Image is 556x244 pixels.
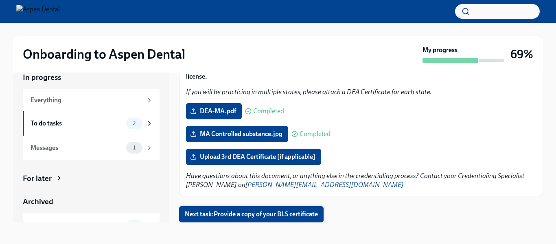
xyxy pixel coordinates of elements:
a: Archived [23,196,160,207]
span: Next task : Provide a copy of your BLS certificate [185,210,318,218]
span: MA Controlled substance.jpg [192,130,282,138]
em: If you will be practicing in multiple states, please attach a DEA Certificate for each state. [186,88,432,96]
span: Upload 3rd DEA Certificate [if applicable] [192,153,315,161]
a: To do tasks2 [23,111,160,136]
label: Upload 3rd DEA Certificate [if applicable] [186,149,321,165]
em: Have questions about this document, or anything else in the credentialing process? Contact your C... [186,172,525,189]
label: MA Controlled substance.jpg [186,126,288,142]
div: Everything [31,96,142,105]
button: Next task:Provide a copy of your BLS certificate [179,206,324,222]
h2: Onboarding to Aspen Dental [23,46,185,62]
strong: My progress [422,46,457,55]
img: Aspen Dental [16,5,60,18]
span: DEA-MA.pdf [192,107,236,115]
div: To do tasks [31,119,123,128]
h3: 69% [510,47,533,62]
a: Completed tasks [23,213,160,238]
div: Completed tasks [31,221,123,230]
span: 2 [128,120,140,126]
a: [PERSON_NAME][EMAIL_ADDRESS][DOMAIN_NAME] [245,181,404,189]
a: Everything [23,89,160,111]
label: DEA-MA.pdf [186,103,242,119]
a: In progress [23,72,160,83]
span: Completed [253,108,284,114]
div: For later [23,173,52,184]
div: Messages [31,143,123,152]
span: Completed [300,131,331,137]
span: 1 [128,145,140,151]
a: Messages1 [23,136,160,160]
a: For later [23,173,160,184]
